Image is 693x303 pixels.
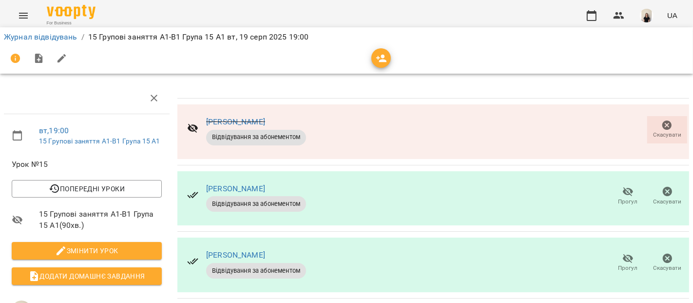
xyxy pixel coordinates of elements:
[19,270,154,282] span: Додати домашнє завдання
[81,31,84,43] li: /
[12,180,162,198] button: Попередні уроки
[39,137,160,145] a: 15 Групові заняття А1-В1 Група 15 А1
[206,200,306,208] span: Відвідування за абонементом
[12,159,162,170] span: Урок №15
[206,250,265,260] a: [PERSON_NAME]
[39,208,162,231] span: 15 Групові заняття А1-В1 Група 15 А1 ( 90 хв. )
[4,31,689,43] nav: breadcrumb
[88,31,309,43] p: 15 Групові заняття А1-В1 Група 15 А1 вт, 19 серп 2025 19:00
[640,9,654,22] img: a3bfcddf6556b8c8331b99a2d66cc7fb.png
[608,249,648,277] button: Прогул
[206,117,265,126] a: [PERSON_NAME]
[19,245,154,257] span: Змінити урок
[618,264,638,272] span: Прогул
[654,264,682,272] span: Скасувати
[667,10,677,20] span: UA
[663,6,681,24] button: UA
[39,126,69,135] a: вт , 19:00
[12,267,162,285] button: Додати домашнє завдання
[653,131,681,139] span: Скасувати
[648,249,687,277] button: Скасувати
[618,198,638,206] span: Прогул
[608,182,648,210] button: Прогул
[47,20,96,26] span: For Business
[654,198,682,206] span: Скасувати
[47,5,96,19] img: Voopty Logo
[206,133,306,141] span: Відвідування за абонементом
[12,4,35,27] button: Menu
[206,266,306,275] span: Відвідування за абонементом
[648,182,687,210] button: Скасувати
[4,32,77,41] a: Журнал відвідувань
[206,184,265,193] a: [PERSON_NAME]
[647,116,687,143] button: Скасувати
[12,242,162,260] button: Змінити урок
[19,183,154,195] span: Попередні уроки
